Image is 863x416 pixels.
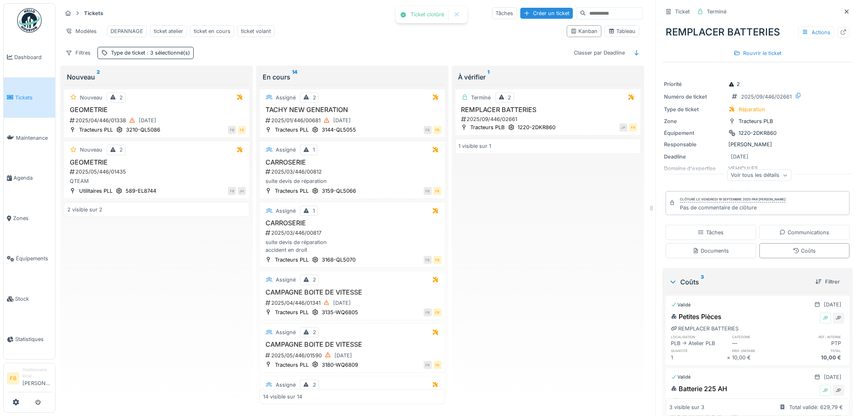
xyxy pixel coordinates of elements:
[313,146,315,154] div: 1
[664,129,726,137] div: Équipement
[664,106,726,113] div: Type de ticket
[139,117,156,124] div: [DATE]
[789,334,845,339] h6: ref. interne
[820,385,832,396] div: JP
[275,256,309,264] div: Tracteurs PLL
[671,348,727,353] h6: quantité
[241,27,271,35] div: ticket volant
[15,335,52,343] span: Statistiques
[571,47,629,59] div: Classer par Deadline
[434,187,442,195] div: FB
[265,350,442,361] div: 2025/05/446/01590
[520,8,573,19] div: Créer un ticket
[471,94,491,101] div: Terminé
[824,373,842,381] div: [DATE]
[265,298,442,308] div: 2025/04/446/01341
[67,158,246,166] h3: GEOMETRIE
[671,397,739,405] div: REMPLACER BATTERIES
[609,27,636,35] div: Tableau
[739,106,766,113] div: Réparation
[313,94,316,101] div: 2
[664,141,726,148] div: Responsable
[780,229,830,236] div: Communications
[13,214,52,222] span: Zones
[434,308,442,317] div: FB
[7,367,52,392] a: FB Gestionnaire local[PERSON_NAME]
[731,48,786,59] div: Rouvrir le ticket
[79,187,113,195] div: Utilitaires PLL
[119,94,123,101] div: 2
[4,198,55,239] a: Zones
[675,8,690,15] div: Ticket
[62,47,94,59] div: Filtres
[4,118,55,158] a: Maintenance
[664,153,726,161] div: Deadline
[145,50,190,56] span: : 3 sélectionné(s)
[79,126,113,134] div: Tracteurs PLL
[276,328,296,336] div: Assigné
[275,308,309,316] div: Tracteurs PLL
[15,94,52,101] span: Tickets
[824,301,842,308] div: [DATE]
[789,348,845,353] h6: total
[4,238,55,279] a: Équipements
[265,168,442,176] div: 2025/03/446/00812
[820,313,832,324] div: JP
[739,129,777,137] div: 1220-2DKR860
[4,319,55,359] a: Statistiques
[671,374,691,381] div: Validé
[459,142,491,150] div: 1 visible sur 1
[434,361,442,369] div: FB
[424,308,432,317] div: FB
[275,187,309,195] div: Tracteurs PLL
[790,403,843,411] div: Total validé: 629,79 €
[126,126,160,134] div: 3210-QL5086
[424,187,432,195] div: FB
[263,341,442,348] h3: CAMPAGNE BOITE DE VITESSE
[4,158,55,198] a: Agenda
[276,276,296,284] div: Assigné
[732,334,788,339] h6: catégorie
[693,247,729,255] div: Documents
[275,361,309,369] div: Tracteurs PLL
[238,187,246,195] div: JH
[492,7,517,19] div: Tâches
[671,384,728,394] div: Batterie 225 AH
[322,361,358,369] div: 3180-WQ6809
[15,295,52,303] span: Stock
[741,93,792,101] div: 2025/09/446/02661
[707,8,727,15] div: Terminé
[663,22,853,43] div: REMPLACER BATTERIES
[276,94,296,101] div: Assigné
[67,106,246,114] h3: GEOMETRIE
[664,80,726,88] div: Priorité
[669,277,809,287] div: Coûts
[729,80,740,88] div: 2
[620,123,628,132] div: JP
[434,256,442,264] div: FB
[833,313,845,324] div: JP
[322,308,358,316] div: 3135-WQ6805
[228,126,236,134] div: FB
[424,256,432,264] div: FB
[333,117,351,124] div: [DATE]
[126,187,156,195] div: 589-EL8744
[62,25,100,37] div: Modèles
[434,126,442,134] div: FB
[458,72,638,82] div: À vérifier
[664,117,726,125] div: Zone
[265,115,442,125] div: 2025/01/446/00681
[275,126,309,134] div: Tracteurs PLL
[80,146,102,154] div: Nouveau
[732,348,788,353] h6: prix unitaire
[322,256,356,264] div: 3168-QL5070
[69,168,246,176] div: 2025/05/446/01435
[508,94,511,101] div: 2
[80,94,102,101] div: Nouveau
[263,177,442,185] div: suite devis de réparation
[22,367,52,379] div: Gestionnaire local
[194,27,230,35] div: ticket en cours
[14,53,52,61] span: Dashboard
[739,117,773,125] div: Tracteurs PLB
[731,153,749,161] div: [DATE]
